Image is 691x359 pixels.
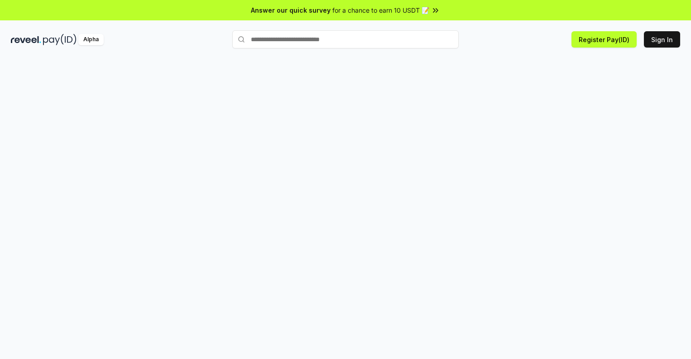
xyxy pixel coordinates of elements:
[78,34,104,45] div: Alpha
[571,31,637,48] button: Register Pay(ID)
[43,34,77,45] img: pay_id
[644,31,680,48] button: Sign In
[11,34,41,45] img: reveel_dark
[251,5,331,15] span: Answer our quick survey
[332,5,429,15] span: for a chance to earn 10 USDT 📝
